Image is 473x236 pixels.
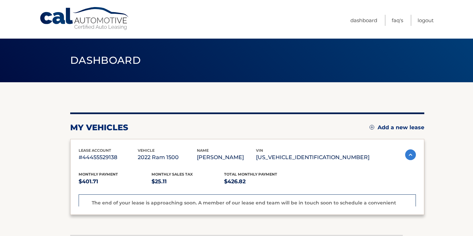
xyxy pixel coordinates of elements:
[152,177,224,186] p: $25.11
[350,15,377,26] a: Dashboard
[418,15,434,26] a: Logout
[197,153,256,162] p: [PERSON_NAME]
[79,177,152,186] p: $401.71
[70,54,141,66] span: Dashboard
[90,200,412,222] p: The end of your lease is approaching soon. A member of our lease end team will be in touch soon t...
[224,172,277,177] span: Total Monthly Payment
[138,148,155,153] span: vehicle
[152,172,193,177] span: Monthly sales Tax
[79,153,138,162] p: #44455529138
[197,148,209,153] span: name
[79,148,111,153] span: lease account
[256,148,263,153] span: vin
[79,172,118,177] span: Monthly Payment
[224,177,297,186] p: $426.82
[39,7,130,31] a: Cal Automotive
[370,124,424,131] a: Add a new lease
[392,15,403,26] a: FAQ's
[370,125,374,130] img: add.svg
[405,149,416,160] img: accordion-active.svg
[70,123,128,133] h2: my vehicles
[256,153,370,162] p: [US_VEHICLE_IDENTIFICATION_NUMBER]
[138,153,197,162] p: 2022 Ram 1500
